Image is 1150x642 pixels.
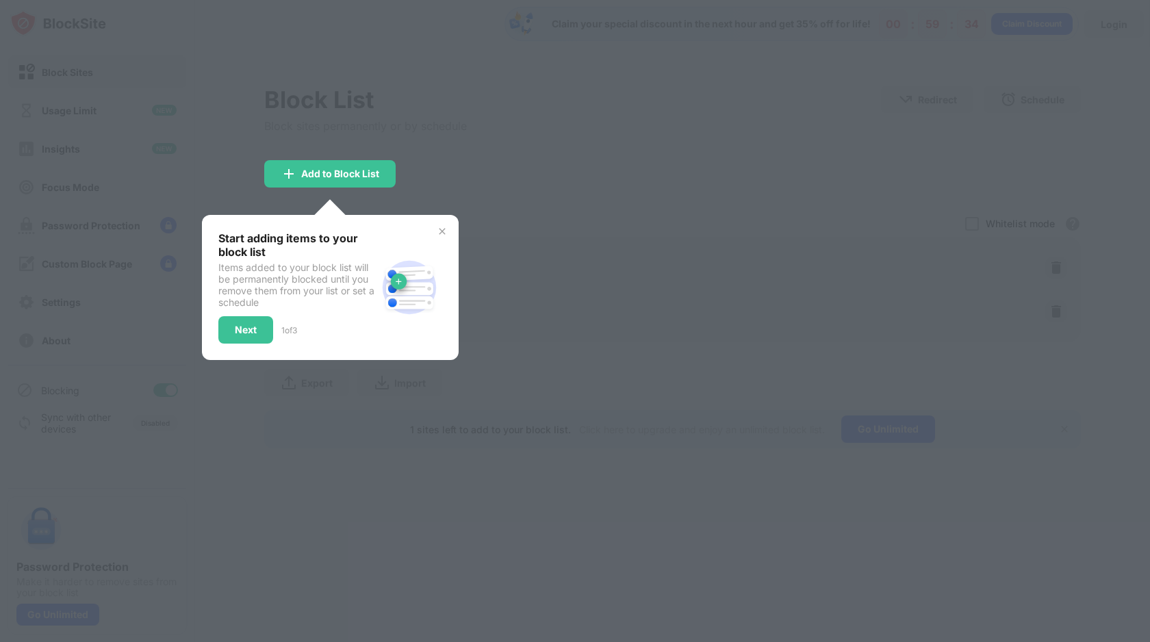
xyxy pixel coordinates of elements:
div: Add to Block List [301,168,379,179]
img: block-site.svg [376,255,442,320]
div: Items added to your block list will be permanently blocked until you remove them from your list o... [218,261,376,308]
div: Start adding items to your block list [218,231,376,259]
div: Next [235,324,257,335]
div: 1 of 3 [281,325,297,335]
img: x-button.svg [437,226,448,237]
